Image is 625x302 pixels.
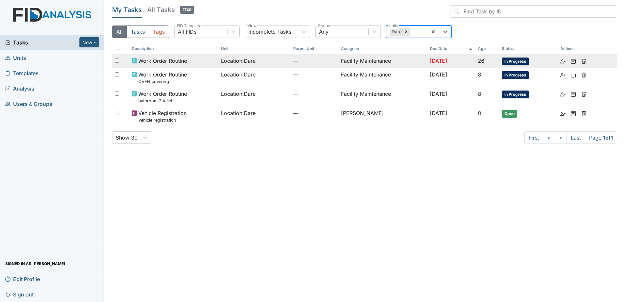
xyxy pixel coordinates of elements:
th: Toggle SortBy [475,43,499,54]
span: Page [585,131,617,144]
small: OVEN covering [138,78,187,85]
a: Delete [581,109,586,117]
input: Toggle All Rows Selected [115,46,119,50]
span: 8 [478,91,481,97]
span: Work Order Routine [138,57,187,65]
span: [DATE] [430,110,447,116]
a: Archive [571,71,576,78]
span: — [293,90,335,98]
span: Location : Dare [221,109,256,117]
th: Toggle SortBy [499,43,558,54]
small: Vehicle registration [138,117,187,123]
span: Vehicle Registration Vehicle registration [138,109,187,123]
small: bathroom 2 toilet [138,98,187,104]
span: — [293,57,335,65]
span: Location : Dare [221,90,256,98]
th: Actions [558,43,590,54]
th: Toggle SortBy [291,43,338,54]
a: Delete [581,90,586,98]
h5: All Tasks [147,5,194,14]
th: Toggle SortBy [129,43,218,54]
span: 0 [478,110,481,116]
div: All FIDs [178,28,196,36]
span: In Progress [502,58,529,65]
a: Tasks [5,39,79,46]
span: In Progress [502,91,529,98]
div: Incomplete Tasks [248,28,291,36]
button: New [79,37,99,47]
span: Open [502,110,517,118]
a: > [555,131,567,144]
a: First [524,131,543,144]
span: Location : Dare [221,57,256,65]
th: Toggle SortBy [218,43,291,54]
span: 8 [478,71,481,78]
span: 26 [478,58,484,64]
a: Delete [581,57,586,65]
span: [DATE] [430,58,447,64]
button: Tasks [127,25,149,38]
span: — [293,71,335,78]
span: [DATE] [430,71,447,78]
button: All [112,25,127,38]
strong: 1 of 1 [603,134,613,141]
span: Units [5,53,26,63]
td: Facility Maintenance [338,54,427,68]
span: In Progress [502,71,529,79]
span: Analysis [5,83,34,93]
td: [PERSON_NAME] [338,107,427,126]
a: Archive [571,109,576,117]
div: Show 30 [116,134,138,142]
span: 1740 [180,6,194,14]
h5: My Tasks [112,5,142,14]
div: Dare [390,27,403,36]
span: Sign out [5,289,34,299]
span: Templates [5,68,39,78]
div: Any [319,28,329,36]
div: Type filter [112,25,169,38]
span: Location : Dare [221,71,256,78]
span: Users & Groups [5,99,52,109]
span: Work Order Routine OVEN covering [138,71,187,85]
td: Facility Maintenance [338,68,427,87]
span: Edit Profile [5,274,40,284]
a: Archive [571,57,576,65]
button: Tags [149,25,169,38]
td: Facility Maintenance [338,87,427,107]
span: — [293,109,335,117]
nav: task-pagination [524,131,617,144]
a: < [543,131,555,144]
span: Signed in as [PERSON_NAME] [5,259,65,269]
span: [DATE] [430,91,447,97]
th: Toggle SortBy [427,43,475,54]
a: Delete [581,71,586,78]
a: Last [566,131,585,144]
a: Archive [571,90,576,98]
th: Assignee [338,43,427,54]
input: Find Task by ID [450,5,617,18]
span: Work Order Routine bathroom 2 toilet [138,90,187,104]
